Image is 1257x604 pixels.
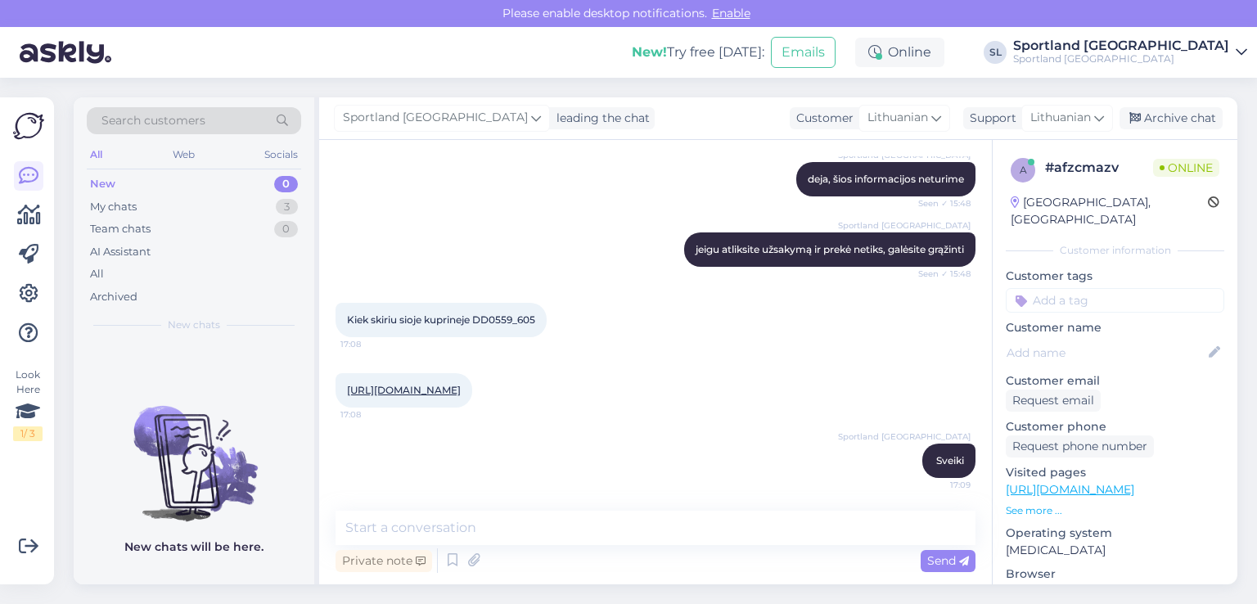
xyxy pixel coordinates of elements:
[340,408,402,421] span: 17:08
[867,109,928,127] span: Lithuanian
[550,110,650,127] div: leading the chat
[984,41,1007,64] div: SL
[1045,158,1153,178] div: # afzcmazv
[1006,243,1224,258] div: Customer information
[90,244,151,260] div: AI Assistant
[347,313,535,326] span: Kiek skiriu sioje kuprineje DD0559_605
[1013,39,1247,65] a: Sportland [GEOGRAPHIC_DATA]Sportland [GEOGRAPHIC_DATA]
[13,110,44,142] img: Askly Logo
[261,144,301,165] div: Socials
[274,221,298,237] div: 0
[790,110,854,127] div: Customer
[1006,525,1224,542] p: Operating system
[90,199,137,215] div: My chats
[274,176,298,192] div: 0
[1006,464,1224,481] p: Visited pages
[855,38,944,67] div: Online
[340,338,402,350] span: 17:08
[168,318,220,332] span: New chats
[1006,503,1224,518] p: See more ...
[632,43,764,62] div: Try free [DATE]:
[347,384,461,396] a: [URL][DOMAIN_NAME]
[74,376,314,524] img: No chats
[696,243,964,255] span: jeigu atliksite užsakymą ir prekė netiks, galėsite grąžinti
[343,109,528,127] span: Sportland [GEOGRAPHIC_DATA]
[1011,194,1208,228] div: [GEOGRAPHIC_DATA], [GEOGRAPHIC_DATA]
[963,110,1016,127] div: Support
[13,426,43,441] div: 1 / 3
[927,553,969,568] span: Send
[1007,344,1205,362] input: Add name
[909,479,971,491] span: 17:09
[838,430,971,443] span: Sportland [GEOGRAPHIC_DATA]
[838,219,971,232] span: Sportland [GEOGRAPHIC_DATA]
[101,112,205,129] span: Search customers
[169,144,198,165] div: Web
[1020,164,1027,176] span: a
[1006,566,1224,583] p: Browser
[936,454,964,467] span: Sveiki
[909,268,971,280] span: Seen ✓ 15:48
[1013,52,1229,65] div: Sportland [GEOGRAPHIC_DATA]
[1006,418,1224,435] p: Customer phone
[1006,583,1224,600] p: Chrome [TECHNICAL_ID]
[909,197,971,210] span: Seen ✓ 15:48
[90,176,115,192] div: New
[707,6,755,20] span: Enable
[336,550,432,572] div: Private note
[1006,542,1224,559] p: [MEDICAL_DATA]
[1030,109,1091,127] span: Lithuanian
[90,266,104,282] div: All
[124,539,264,556] p: New chats will be here.
[1006,372,1224,390] p: Customer email
[13,367,43,441] div: Look Here
[1006,482,1134,497] a: [URL][DOMAIN_NAME]
[1006,435,1154,458] div: Request phone number
[1006,288,1224,313] input: Add a tag
[1013,39,1229,52] div: Sportland [GEOGRAPHIC_DATA]
[1120,107,1223,129] div: Archive chat
[632,44,667,60] b: New!
[87,144,106,165] div: All
[90,289,137,305] div: Archived
[90,221,151,237] div: Team chats
[1006,319,1224,336] p: Customer name
[1006,390,1101,412] div: Request email
[808,173,964,185] span: deja, šios informacijos neturime
[771,37,836,68] button: Emails
[1153,159,1219,177] span: Online
[276,199,298,215] div: 3
[1006,268,1224,285] p: Customer tags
